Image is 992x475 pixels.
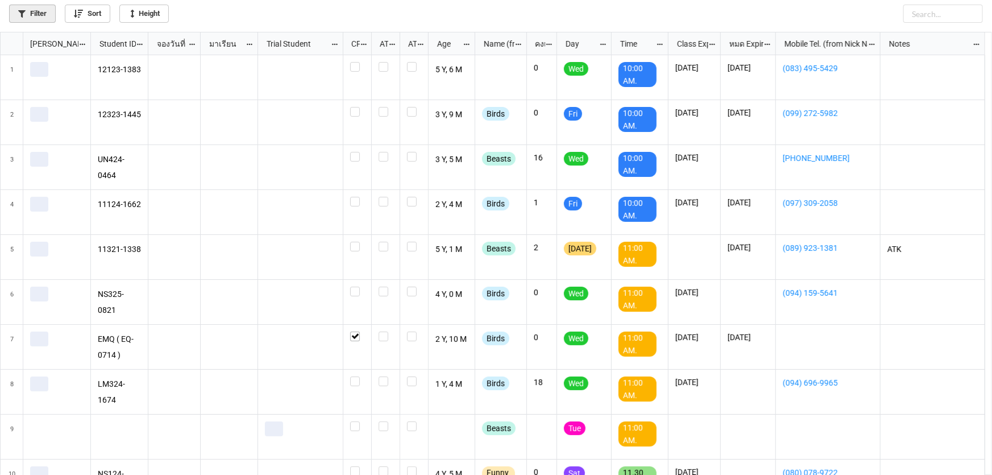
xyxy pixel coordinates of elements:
p: 0 [534,332,550,343]
span: 7 [10,325,14,369]
span: 3 [10,145,14,189]
p: [DATE] [728,242,769,253]
p: 0 [534,287,550,298]
div: Notes [882,38,972,50]
div: มาเรียน [202,38,246,50]
div: Fri [564,197,582,210]
div: Mobile Tel. (from Nick Name) [778,38,868,50]
div: Birds [482,287,509,300]
a: Sort [65,5,110,23]
p: 11321-1338 [98,242,142,258]
p: 0 [534,62,550,73]
p: [DATE] [675,62,713,73]
div: Wed [564,332,588,345]
div: 11:00 AM. [619,422,657,447]
div: Student ID (from [PERSON_NAME] Name) [93,38,136,50]
div: Day [559,38,599,50]
div: Wed [564,62,588,76]
p: LM324-1674 [98,377,142,407]
a: [PHONE_NUMBER] [783,152,873,164]
p: 4 Y, 0 M [435,287,468,303]
p: [DATE] [728,62,769,73]
div: 10:00 AM. [619,197,657,222]
p: 2 [534,242,550,253]
div: 10:00 AM. [619,107,657,132]
div: Beasts [482,242,516,255]
div: Birds [482,197,509,210]
a: (097) 309-2058 [783,197,873,209]
p: 5 Y, 6 M [435,62,468,78]
p: 3 Y, 5 M [435,152,468,168]
p: NS325-0821 [98,287,142,317]
span: 8 [10,370,14,414]
div: 11:00 AM. [619,287,657,312]
div: Birds [482,332,509,345]
p: 1 [534,197,550,208]
span: 6 [10,280,14,324]
a: (083) 495-5429 [783,62,873,75]
div: Fri [564,107,582,121]
span: 2 [10,100,14,144]
span: 9 [10,415,14,459]
div: Birds [482,377,509,390]
p: 11124-1662 [98,197,142,213]
div: Tue [564,422,586,435]
p: [DATE] [675,197,713,208]
p: 16 [534,152,550,163]
div: Trial Student [260,38,330,50]
p: EMQ ( EQ-0714 ) [98,332,142,362]
div: 10:00 AM. [619,152,657,177]
div: ATK [401,38,417,50]
div: Beasts [482,152,516,166]
p: ATK [887,242,978,258]
div: 11:00 AM. [619,377,657,402]
a: Height [119,5,169,23]
div: Class Expiration [670,38,708,50]
p: [DATE] [675,152,713,163]
p: 18 [534,377,550,388]
p: 12323-1445 [98,107,142,123]
div: ATT [373,38,389,50]
div: Name (from Class) [477,38,514,50]
p: 0 [534,107,550,118]
p: UN424-0464 [98,152,142,183]
div: [DATE] [564,242,596,255]
div: Birds [482,107,509,121]
a: (094) 696-9965 [783,377,873,389]
div: 11:00 AM. [619,242,657,267]
div: หมด Expired date (from [PERSON_NAME] Name) [723,38,763,50]
div: คงเหลือ (from Nick Name) [528,38,545,50]
p: 2 Y, 4 M [435,197,468,213]
input: Search... [903,5,983,23]
div: Wed [564,287,588,300]
p: [DATE] [728,197,769,208]
span: 1 [10,55,14,100]
p: [DATE] [728,332,769,343]
span: 5 [10,235,14,279]
div: Time [613,38,656,50]
div: Age [430,38,463,50]
p: 3 Y, 9 M [435,107,468,123]
a: (094) 159-5641 [783,287,873,299]
div: 11:00 AM. [619,332,657,357]
p: [DATE] [728,107,769,118]
p: 5 Y, 1 M [435,242,468,258]
p: [DATE] [675,107,713,118]
p: 1 Y, 4 M [435,377,468,393]
div: Beasts [482,422,516,435]
a: Filter [9,5,56,23]
span: 4 [10,190,14,234]
a: (089) 923-1381 [783,242,873,254]
p: 2 Y, 10 M [435,332,468,348]
p: [DATE] [675,332,713,343]
div: Wed [564,377,588,390]
div: จองวันที่ [150,38,188,50]
p: [DATE] [675,377,713,388]
p: [DATE] [675,287,713,298]
div: grid [1,32,91,55]
div: [PERSON_NAME] Name [23,38,78,50]
div: Wed [564,152,588,166]
div: CF [344,38,360,50]
p: 12123-1383 [98,62,142,78]
a: (099) 272-5982 [783,107,873,119]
